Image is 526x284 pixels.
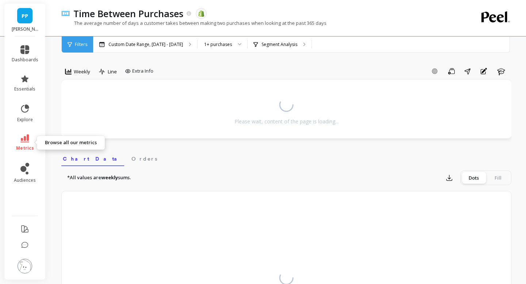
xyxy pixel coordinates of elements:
[235,118,339,125] div: Please wait, content of the page is loading...
[73,7,183,20] p: Time Between Purchases
[63,155,123,162] span: Chart Data
[61,20,327,26] p: The average number of days a customer takes between making two purchases when looking at the past...
[22,12,28,20] span: PP
[12,57,38,63] span: dashboards
[108,68,117,75] span: Line
[61,149,511,166] nav: Tabs
[18,259,32,273] img: profile picture
[204,41,232,48] div: 1+ purchases
[108,42,183,47] p: Custom Date Range, [DATE] - [DATE]
[14,177,36,183] span: audiences
[262,42,297,47] p: Segment Analysis
[67,174,131,181] p: *All values are sums.
[462,172,486,184] div: Dots
[75,42,87,47] span: Filters
[74,68,90,75] span: Weekly
[198,10,205,17] img: api.shopify.svg
[61,11,70,16] img: header icon
[101,174,118,181] strong: weekly
[132,68,153,75] span: Extra Info
[131,155,157,162] span: Orders
[17,117,33,123] span: explore
[16,145,34,151] span: metrics
[14,86,35,92] span: essentials
[486,172,510,184] div: Fill
[12,26,38,32] p: Porter Road - porterroad.myshopify.com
